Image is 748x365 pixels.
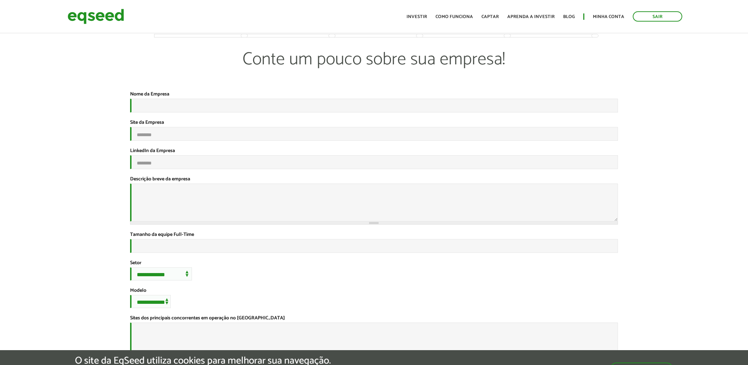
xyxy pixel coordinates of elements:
[130,120,164,125] label: Site da Empresa
[436,15,473,19] a: Como funciona
[130,261,141,266] label: Setor
[130,232,194,237] label: Tamanho da equipe Full-Time
[507,15,555,19] a: Aprenda a investir
[154,49,594,91] p: Conte um pouco sobre sua empresa!
[130,316,285,321] label: Sites dos principais concorrentes em operação no [GEOGRAPHIC_DATA]
[407,15,427,19] a: Investir
[130,288,146,293] label: Modelo
[130,92,169,97] label: Nome da Empresa
[481,15,499,19] a: Captar
[563,15,575,19] a: Blog
[130,177,190,182] label: Descrição breve da empresa
[633,11,682,22] a: Sair
[593,15,624,19] a: Minha conta
[68,7,124,26] img: EqSeed
[130,149,175,153] label: LinkedIn da Empresa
